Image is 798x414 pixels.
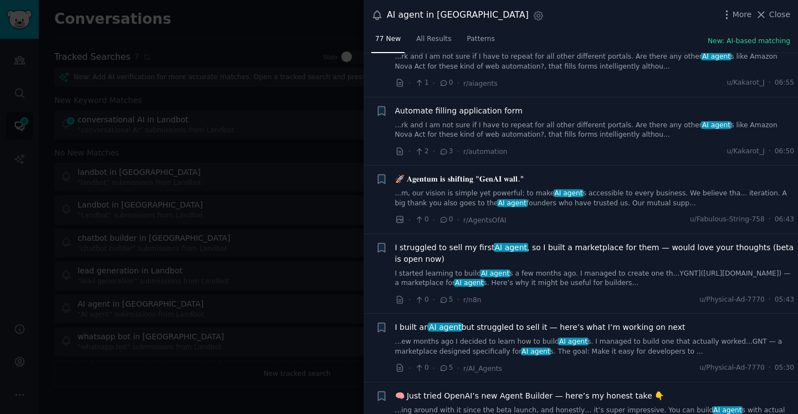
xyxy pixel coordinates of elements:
[395,269,795,288] a: I started learning to buildAI agents a few months ago. I managed to create one th...YGNT]([URL][D...
[433,214,435,226] span: ·
[454,279,484,287] span: AI agent
[701,121,731,129] span: AI agent
[755,9,790,20] button: Close
[769,295,771,305] span: ·
[439,147,453,157] span: 3
[727,78,764,88] span: u/Kakarot_J
[467,34,495,44] span: Patterns
[480,270,510,277] span: AI agent
[387,8,529,22] div: AI agent in [GEOGRAPHIC_DATA]
[769,78,771,88] span: ·
[371,30,405,53] a: 77 New
[415,215,428,225] span: 0
[395,242,795,265] a: I struggled to sell my firstAI agent, so I built a marketplace for them — would love your thought...
[699,363,764,373] span: u/Physical-Ad-7770
[699,295,764,305] span: u/Physical-Ad-7770
[433,77,435,89] span: ·
[439,78,453,88] span: 0
[769,363,771,373] span: ·
[457,363,459,374] span: ·
[408,294,411,306] span: ·
[769,9,790,20] span: Close
[408,214,411,226] span: ·
[463,365,502,372] span: r/AI_Agents
[463,148,508,156] span: r/automation
[395,121,795,140] a: ...rk and I am not sure if I have to repeat for all other different portals. Are there any otherA...
[416,34,451,44] span: All Results
[558,338,589,345] span: AI agent
[733,9,752,20] span: More
[463,80,498,87] span: r/aiagents
[395,322,686,333] span: I built an but struggled to sell it — here’s what I’m working on next
[457,214,459,226] span: ·
[457,77,459,89] span: ·
[395,189,795,208] a: ...m, our vision is simple yet powerful: to makeAI agents accessible to every business. We believ...
[408,77,411,89] span: ·
[433,363,435,374] span: ·
[521,348,551,355] span: AI agent
[457,146,459,157] span: ·
[775,363,794,373] span: 05:30
[708,37,790,46] button: New: AI-based matching
[554,189,584,197] span: AI agent
[497,199,528,207] span: AI agent
[775,295,794,305] span: 05:43
[395,322,686,333] a: I built anAI agentbut struggled to sell it — here’s what I’m working on next
[463,30,499,53] a: Patterns
[775,147,794,157] span: 06:50
[439,295,453,305] span: 5
[463,216,507,224] span: r/AgentsOfAI
[769,215,771,225] span: ·
[412,30,455,53] a: All Results
[721,9,752,20] button: More
[769,147,771,157] span: ·
[775,78,794,88] span: 06:55
[463,296,482,304] span: r/n8n
[395,52,795,71] a: ...rk and I am not sure if I have to repeat for all other different portals. Are there any otherA...
[415,147,428,157] span: 2
[433,294,435,306] span: ·
[690,215,765,225] span: u/Fabulous-String-758
[775,215,794,225] span: 06:43
[439,363,453,373] span: 5
[713,406,743,414] span: AI agent
[457,294,459,306] span: ·
[494,243,528,252] span: AI agent
[415,295,428,305] span: 0
[395,390,664,402] a: 🧠 Just tried OpenAI’s new Agent Builder — here’s my honest take 👇
[415,363,428,373] span: 0
[408,363,411,374] span: ·
[439,215,453,225] span: 0
[395,242,795,265] span: I struggled to sell my first , so I built a marketplace for them — would love your thoughts (beta...
[395,337,795,356] a: ...ew months ago I decided to learn how to buildAI agents. I managed to build one that actually w...
[727,147,764,157] span: u/Kakarot_J
[395,173,524,185] a: 🚀 𝐀𝐠𝐞𝐧𝐭𝐮𝐦 𝐢𝐬 𝐬𝐡𝐢𝐟𝐭𝐢𝐧𝐠 "𝐆𝐞𝐧𝐀𝐈 𝐰𝐚𝐥𝐥."
[408,146,411,157] span: ·
[433,146,435,157] span: ·
[701,53,731,60] span: AI agent
[395,105,523,117] a: Automate filling application form
[428,323,462,332] span: AI agent
[375,34,401,44] span: 77 New
[415,78,428,88] span: 1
